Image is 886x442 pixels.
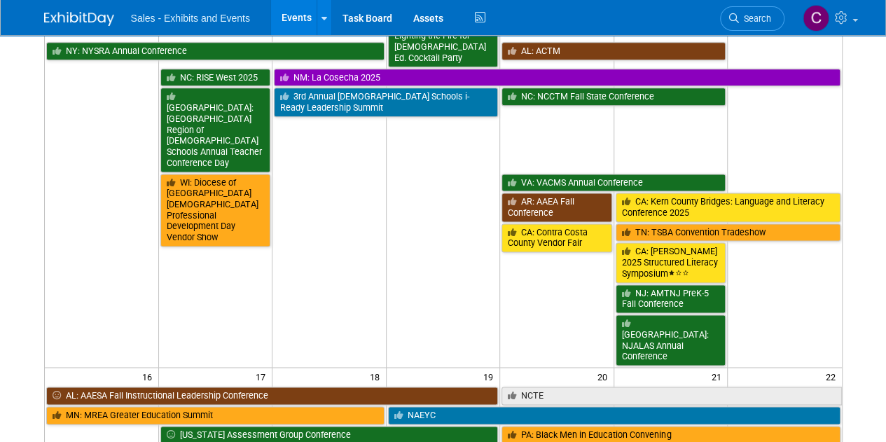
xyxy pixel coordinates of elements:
span: Sales - Exhibits and Events [131,13,250,24]
a: NJ: AMTNJ PreK-5 Fall Conference [616,284,726,313]
img: ExhibitDay [44,12,114,26]
a: NAEYC [388,406,840,424]
a: AL: AAESA Fall Instructional Leadership Conference [46,387,499,405]
a: NC: NCCTM Fall State Conference [501,88,726,106]
a: CA: Kern County Bridges: Language and Literacy Conference 2025 [616,193,840,221]
a: VA: VACMS Annual Conference [501,174,726,192]
a: NCTE [501,387,841,405]
a: [GEOGRAPHIC_DATA]: NJALAS Annual Conference [616,315,726,366]
span: 19 [482,368,499,385]
span: Search [739,13,771,24]
span: 22 [824,368,842,385]
span: 17 [254,368,272,385]
span: 16 [141,368,158,385]
a: MN: MREA Greater Education Summit [46,406,385,424]
a: TN: TSBA Convention Tradeshow [616,223,840,242]
a: AR: AAEA Fall Conference [501,193,612,221]
a: NM: La Cosecha 2025 [274,69,840,87]
span: 21 [710,368,727,385]
a: [GEOGRAPHIC_DATA]: [GEOGRAPHIC_DATA] Region of [DEMOGRAPHIC_DATA] Schools Annual Teacher Conferen... [160,88,271,172]
a: CA: [PERSON_NAME] 2025 Structured Literacy Symposium [616,242,726,282]
img: Christine Lurz [803,5,829,32]
a: Search [720,6,784,31]
a: CA: Contra Costa County Vendor Fair [501,223,612,252]
span: 18 [368,368,386,385]
a: NC: RISE West 2025 [160,69,271,87]
a: AL: ACTM [501,42,726,60]
span: 20 [596,368,614,385]
a: NY: NYSRA Annual Conference [46,42,385,60]
a: NY: CSAANYS Lighting the Fire for [DEMOGRAPHIC_DATA] Ed. Cocktail Party [388,16,499,67]
a: 3rd Annual [DEMOGRAPHIC_DATA] Schools i-Ready Leadership Summit [274,88,498,116]
a: WI: Diocese of [GEOGRAPHIC_DATA][DEMOGRAPHIC_DATA] Professional Development Day Vendor Show [160,174,271,247]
